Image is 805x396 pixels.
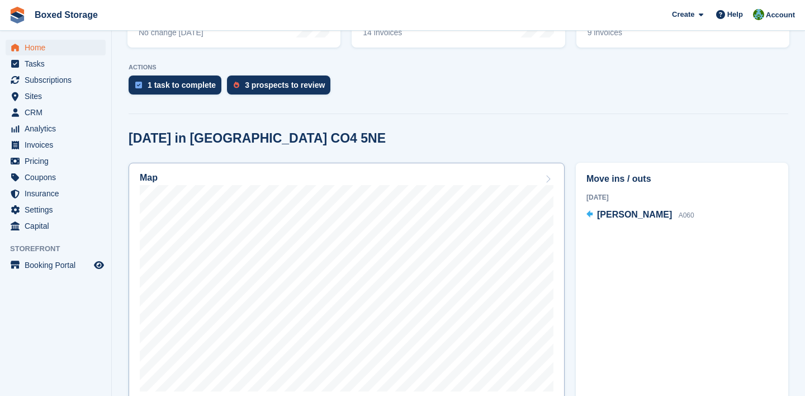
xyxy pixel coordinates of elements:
[25,72,92,88] span: Subscriptions
[92,258,106,272] a: Preview store
[129,64,788,71] p: ACTIONS
[6,218,106,234] a: menu
[9,7,26,23] img: stora-icon-8386f47178a22dfd0bd8f6a31ec36ba5ce8667c1dd55bd0f319d3a0aa187defe.svg
[227,76,336,100] a: 3 prospects to review
[25,137,92,153] span: Invoices
[25,257,92,273] span: Booking Portal
[25,105,92,120] span: CRM
[753,9,764,20] img: Tobias Butler
[6,105,106,120] a: menu
[597,210,672,219] span: [PERSON_NAME]
[727,9,743,20] span: Help
[6,56,106,72] a: menu
[25,40,92,55] span: Home
[6,121,106,136] a: menu
[6,257,106,273] a: menu
[679,211,694,219] span: A060
[672,9,694,20] span: Create
[25,88,92,104] span: Sites
[148,81,216,89] div: 1 task to complete
[139,28,203,37] div: No change [DATE]
[6,40,106,55] a: menu
[586,192,778,202] div: [DATE]
[135,82,142,88] img: task-75834270c22a3079a89374b754ae025e5fb1db73e45f91037f5363f120a921f8.svg
[25,56,92,72] span: Tasks
[6,202,106,218] a: menu
[6,137,106,153] a: menu
[25,218,92,234] span: Capital
[588,28,668,37] div: 9 invoices
[234,82,239,88] img: prospect-51fa495bee0391a8d652442698ab0144808aea92771e9ea1ae160a38d050c398.svg
[30,6,102,24] a: Boxed Storage
[129,131,386,146] h2: [DATE] in [GEOGRAPHIC_DATA] CO4 5NE
[6,88,106,104] a: menu
[6,72,106,88] a: menu
[586,208,694,223] a: [PERSON_NAME] A060
[140,173,158,183] h2: Map
[245,81,325,89] div: 3 prospects to review
[25,121,92,136] span: Analytics
[766,10,795,21] span: Account
[586,172,778,186] h2: Move ins / outs
[25,202,92,218] span: Settings
[6,153,106,169] a: menu
[6,186,106,201] a: menu
[6,169,106,185] a: menu
[363,28,446,37] div: 14 invoices
[10,243,111,254] span: Storefront
[25,169,92,185] span: Coupons
[25,186,92,201] span: Insurance
[129,76,227,100] a: 1 task to complete
[25,153,92,169] span: Pricing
